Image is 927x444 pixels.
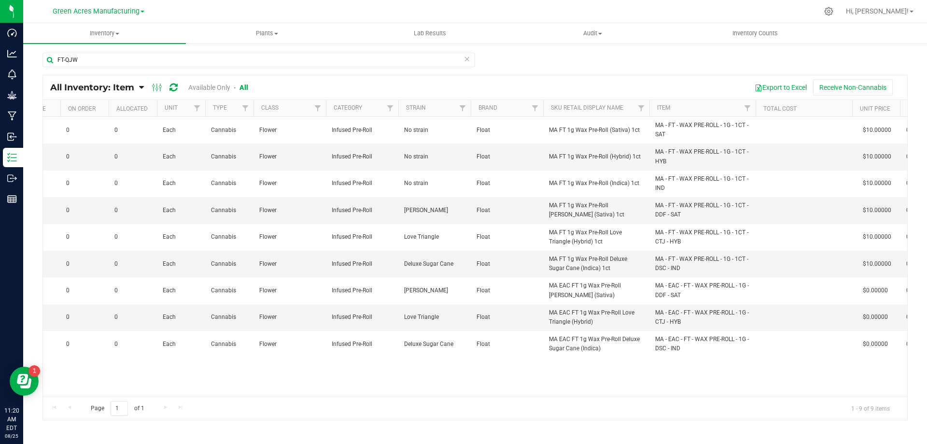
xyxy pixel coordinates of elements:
span: Cannabis [211,206,248,215]
a: Filter [455,100,471,116]
inline-svg: Inventory [7,153,17,162]
p: 08/25 [4,432,19,440]
button: Export to Excel [748,79,813,96]
input: Search Item Name, Retail Display Name, SKU, Part Number... [42,53,475,67]
span: $0.00000 [858,310,893,324]
inline-svg: Reports [7,194,17,204]
span: MA EAC FT 1g Wax Pre-Roll Love Triangle (Hybrid) [549,308,644,327]
span: Cannabis [211,126,248,135]
inline-svg: Outbound [7,173,17,183]
span: $10.00000 [858,150,896,164]
span: Infused Pre-Roll [332,232,393,242]
a: Inventory [23,23,186,43]
span: Hi, [PERSON_NAME]! [846,7,909,15]
span: Infused Pre-Roll [332,259,393,269]
span: MA FT 1g Wax Pre-Roll [PERSON_NAME] (Sativa) 1ct [549,201,644,219]
span: 0 [114,313,151,322]
span: MA FT 1g Wax Pre-Roll (Sativa) 1ct [549,126,644,135]
span: Flower [259,206,320,215]
span: Flower [259,179,320,188]
span: Green Acres Manufacturing [53,7,140,15]
span: Each [163,313,199,322]
span: Float [477,152,537,161]
span: $10.00000 [858,203,896,217]
a: Type [213,104,227,111]
span: MA FT 1g Wax Pre-Roll (Indica) 1ct [549,179,644,188]
span: Float [477,286,537,295]
span: 0 [66,152,103,161]
span: Deluxe Sugar Cane [404,340,465,349]
span: Float [477,206,537,215]
span: Float [477,179,537,188]
inline-svg: Manufacturing [7,111,17,121]
span: No strain [404,152,465,161]
inline-svg: Analytics [7,49,17,58]
span: Love Triangle [404,232,465,242]
span: Flower [259,126,320,135]
span: Each [163,340,199,349]
span: No strain [404,179,465,188]
span: Each [163,179,199,188]
a: Item [657,104,670,111]
span: Float [477,340,537,349]
span: MA - EAC - FT - WAX PRE-ROLL - 1G - CTJ - HYB [655,308,750,327]
span: MA FT 1g Wax Pre-Roll (Hybrid) 1ct [549,152,644,161]
span: Inventory Counts [719,29,791,38]
button: Receive Non-Cannabis [813,79,893,96]
span: Flower [259,286,320,295]
a: Filter [189,100,205,116]
span: MA - FT - WAX PRE-ROLL - 1G - 1CT - CTJ - HYB [655,228,750,246]
span: Cannabis [211,232,248,242]
span: 0 [66,126,103,135]
inline-svg: Inbound [7,132,17,142]
span: Deluxe Sugar Cane [404,259,465,269]
a: Sku Retail Display Name [551,104,623,111]
span: Flower [259,340,320,349]
a: Total Cost [763,105,797,112]
span: 0 [66,206,103,215]
span: Flower [259,259,320,269]
span: Infused Pre-Roll [332,206,393,215]
iframe: Resource center unread badge [28,365,40,377]
span: Cannabis [211,259,248,269]
a: Filter [382,100,398,116]
span: 1 - 9 of 9 items [843,401,898,415]
span: MA FT 1g Wax Pre-Roll Deluxe Sugar Cane (Indica) 1ct [549,255,644,273]
span: [PERSON_NAME] [404,286,465,295]
a: Lab Results [349,23,511,43]
span: MA - FT - WAX PRE-ROLL - 1G - 1CT - IND [655,174,750,193]
span: Infused Pre-Roll [332,152,393,161]
span: Lab Results [401,29,459,38]
span: 0 [114,259,151,269]
span: 0 [66,232,103,242]
a: Strain [406,104,426,111]
a: Audit [511,23,674,43]
a: Filter [740,100,756,116]
span: Infused Pre-Roll [332,313,393,322]
iframe: Resource center [10,367,39,396]
a: Class [261,104,279,111]
span: Each [163,206,199,215]
span: Cannabis [211,340,248,349]
a: Category [334,104,362,111]
a: Filter [633,100,649,116]
span: Float [477,126,537,135]
span: Each [163,232,199,242]
a: All [239,84,248,91]
a: All Inventory: Item [50,82,139,93]
span: MA EAC FT 1g Wax Pre-Roll Deluxe Sugar Cane (Indica) [549,335,644,353]
span: [PERSON_NAME] [404,206,465,215]
span: $0.00000 [858,284,893,298]
span: Clear [463,53,470,65]
span: Plants [186,29,348,38]
span: Infused Pre-Roll [332,179,393,188]
span: Each [163,259,199,269]
inline-svg: Monitoring [7,70,17,79]
span: 0 [114,126,151,135]
span: Infused Pre-Roll [332,286,393,295]
span: Flower [259,313,320,322]
span: 0 [114,206,151,215]
span: MA - EAC - FT - WAX PRE-ROLL - 1G - DDF - SAT [655,281,750,300]
span: MA - FT - WAX PRE-ROLL - 1G - 1CT - DSC - IND [655,255,750,273]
